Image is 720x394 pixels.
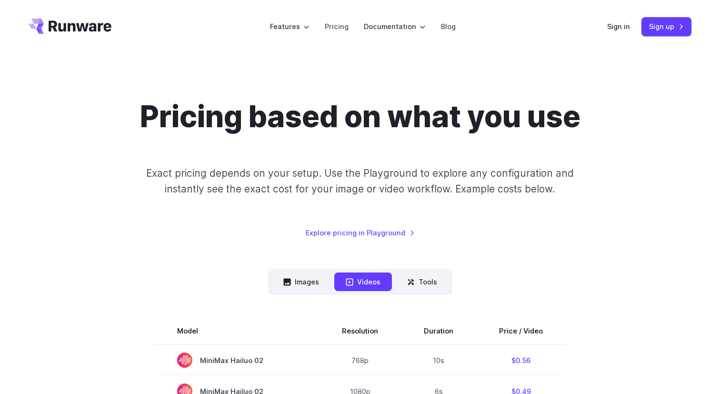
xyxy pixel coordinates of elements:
[128,165,592,197] p: Exact pricing depends on your setup. Use the Playground to explore any configuration and instantl...
[325,21,349,32] a: Pricing
[177,353,296,368] span: MiniMax Hailuo 02
[607,21,630,32] a: Sign in
[476,318,566,344] th: Price / Video
[306,227,415,238] a: Explore pricing in Playground
[641,17,691,36] a: Sign up
[364,21,426,32] label: Documentation
[154,318,319,344] th: Model
[270,21,310,32] label: Features
[401,344,476,376] td: 10s
[272,273,330,291] button: Images
[140,99,580,135] h1: Pricing based on what you use
[29,19,111,34] a: Go to /
[441,21,456,32] a: Blog
[396,273,449,291] button: Tools
[476,344,566,376] td: $0.56
[319,344,401,376] td: 768p
[401,318,476,344] th: Duration
[334,273,392,291] button: Videos
[319,318,401,344] th: Resolution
